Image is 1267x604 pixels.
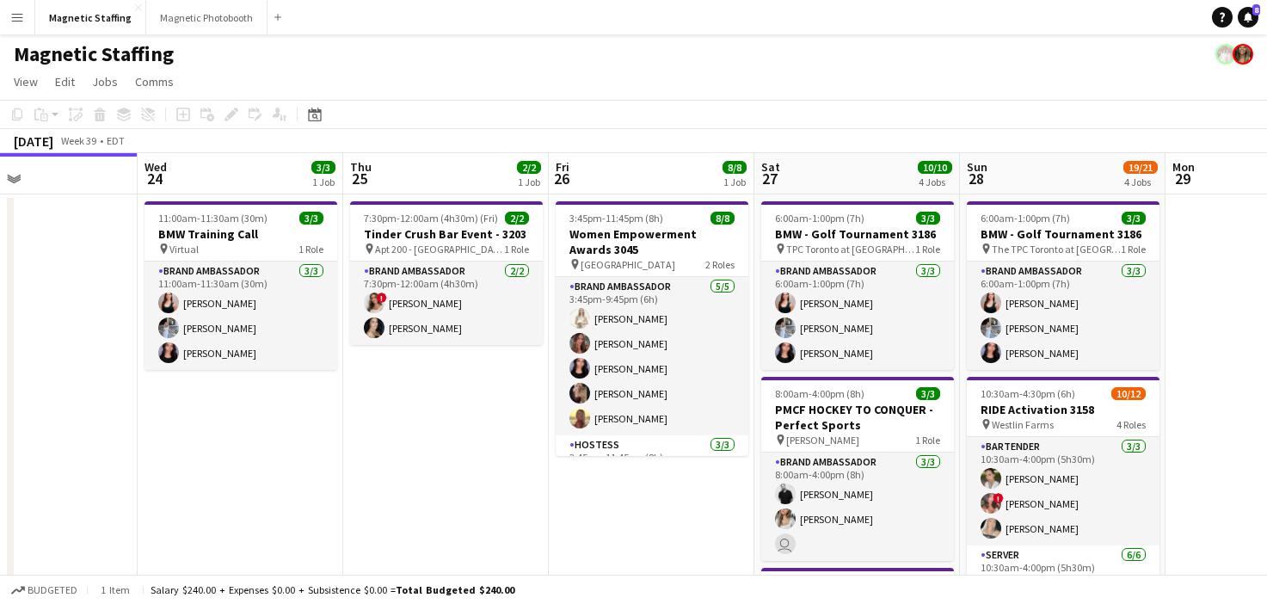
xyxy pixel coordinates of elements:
[92,74,118,89] span: Jobs
[35,1,146,34] button: Magnetic Staffing
[9,581,80,600] button: Budgeted
[396,583,514,596] span: Total Budgeted $240.00
[1215,44,1236,65] app-user-avatar: Kara & Monika
[14,133,53,150] div: [DATE]
[95,583,136,596] span: 1 item
[1233,44,1253,65] app-user-avatar: Bianca Fantauzzi
[1238,7,1258,28] a: 8
[55,74,75,89] span: Edit
[48,71,82,93] a: Edit
[7,71,45,93] a: View
[85,71,125,93] a: Jobs
[14,74,38,89] span: View
[128,71,181,93] a: Comms
[28,584,77,596] span: Budgeted
[1252,4,1260,15] span: 8
[107,134,125,147] div: EDT
[151,583,514,596] div: Salary $240.00 + Expenses $0.00 + Subsistence $0.00 =
[146,1,268,34] button: Magnetic Photobooth
[135,74,174,89] span: Comms
[14,41,174,67] h1: Magnetic Staffing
